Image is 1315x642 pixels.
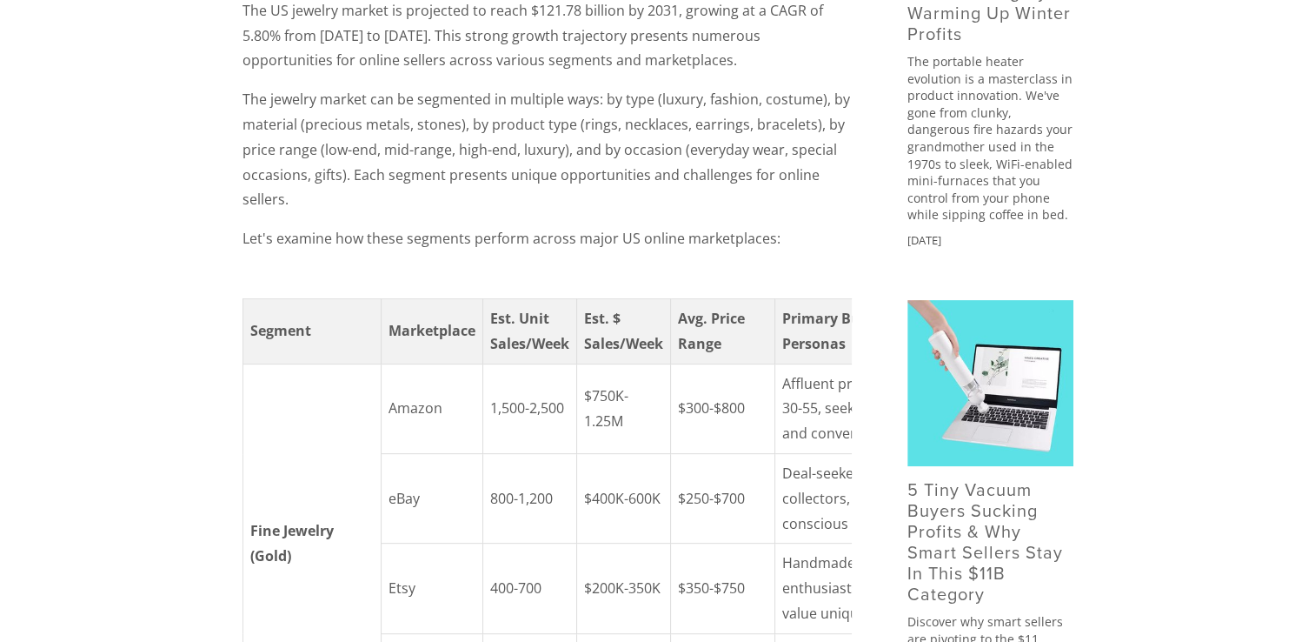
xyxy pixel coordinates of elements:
td: Handmade enthusiasts, 25-45, value uniqueness [774,544,943,633]
th: Marketplace [381,299,482,364]
a: 5 Tiny Vacuum Buyers Sucking Profits & Why Smart Sellers stay in this $11B Category [907,477,1063,606]
th: Est. $ Sales/Week [576,299,670,364]
p: Let's examine how these segments perform across major US online marketplaces: [242,226,852,251]
td: Deal-seekers, collectors, 35-60, value-conscious [774,454,943,544]
th: Est. Unit Sales/Week [482,299,576,364]
img: 5 Tiny Vacuum Buyers Sucking Profits &amp; Why Smart Sellers stay in this $11B Category [907,300,1073,466]
th: Primary Buyer Personas [774,299,943,364]
td: Amazon [381,364,482,453]
td: Affluent professionals, 30-55, seeking quality and convenience [774,364,943,453]
td: eBay [381,454,482,544]
p: The portable heater evolution is a masterclass in product innovation. We've gone from clunky, dan... [907,53,1073,224]
td: $250-$700 [670,454,774,544]
td: Etsy [381,544,482,633]
p: The jewelry market can be segmented in multiple ways: by type (luxury, fashion, costume), by mate... [242,87,852,212]
td: $350-$750 [670,544,774,633]
td: $400K-600K [576,454,670,544]
td: $200K-350K [576,544,670,633]
td: $750K-1.25M [576,364,670,453]
td: $300-$800 [670,364,774,453]
td: 400-700 [482,544,576,633]
td: 1,500-2,500 [482,364,576,453]
th: Avg. Price Range [670,299,774,364]
th: Segment [242,299,381,364]
time: [DATE] [907,232,941,248]
td: 800-1,200 [482,454,576,544]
